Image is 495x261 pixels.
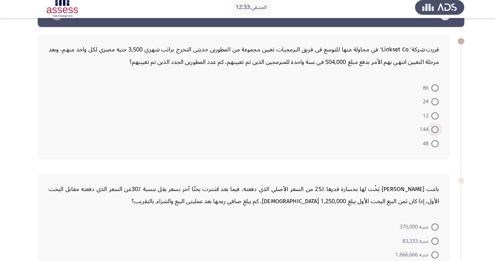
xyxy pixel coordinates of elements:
span: 86 [417,86,425,95]
span: جنيه 375,000 [394,223,425,232]
span: 144 [414,127,425,136]
div: قررت شركة' Linkset Co' في محاولة منها للتوسع فى فريق البرمجيات تعيين مجموعة من المطورين حديثى الت... [48,46,433,71]
span: 48 [417,141,425,150]
h3: ASSESS Aptitude (FOCUS) - Numerical Reasoning [179,14,315,22]
img: Assessment logo of ASSESS Focus 4 Module Assessment [37,1,86,21]
span: 12:33 [232,5,247,17]
img: Assess Talent Management logo [409,1,458,21]
div: باعت [PERSON_NAME] يَخْت لها بخسارة قدرها ٪25 من السعر الأصلي الذي دفعته، فيما بعد اشترت يختًا آخ... [48,184,433,208]
span: جنيه 1,666,666 [390,251,425,259]
p: المتبقي: [232,6,263,15]
span: 12 [417,114,425,122]
span: 24 [417,100,425,108]
span: جنيه 83,333 [397,237,425,246]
